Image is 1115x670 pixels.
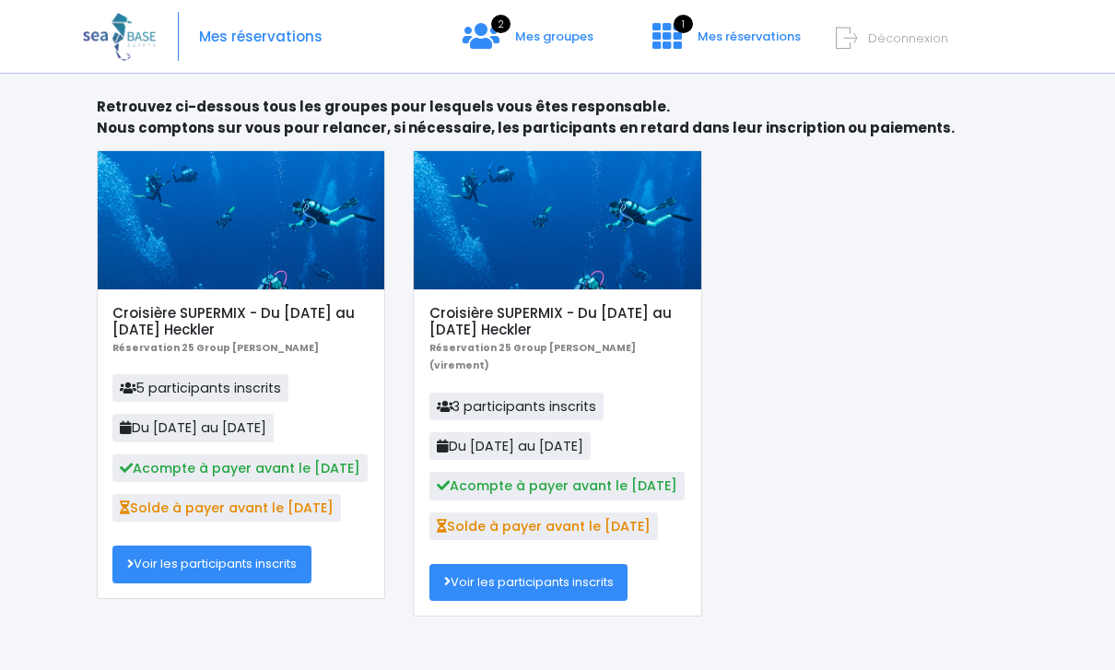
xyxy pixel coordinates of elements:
span: 3 participants inscrits [429,393,604,420]
span: 2 [491,15,511,33]
span: Déconnexion [868,29,948,47]
span: Du [DATE] au [DATE] [429,432,591,460]
span: Solde à payer avant le [DATE] [429,512,658,540]
span: Solde à payer avant le [DATE] [112,494,341,522]
span: Mes groupes [515,28,593,45]
span: Acompte à payer avant le [DATE] [429,472,685,500]
p: Retrouvez ci-dessous tous les groupes pour lesquels vous êtes responsable. Nous comptons sur vous... [97,97,1018,138]
h5: Croisière SUPERMIX - Du [DATE] au [DATE] Heckler [429,305,687,338]
span: 5 participants inscrits [112,374,288,402]
h5: Croisière SUPERMIX - Du [DATE] au [DATE] Heckler [112,305,370,338]
span: Du [DATE] au [DATE] [112,414,274,441]
a: Voir les participants inscrits [112,546,311,582]
a: 1 Mes réservations [638,34,812,52]
span: Mes réservations [698,28,801,45]
b: Réservation 25 Group [PERSON_NAME] (virement) [429,341,636,373]
span: 1 [674,15,693,33]
b: Réservation 25 Group [PERSON_NAME] [112,341,319,355]
a: Voir les participants inscrits [429,564,628,601]
span: Acompte à payer avant le [DATE] [112,454,368,482]
a: 2 Mes groupes [448,34,608,52]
